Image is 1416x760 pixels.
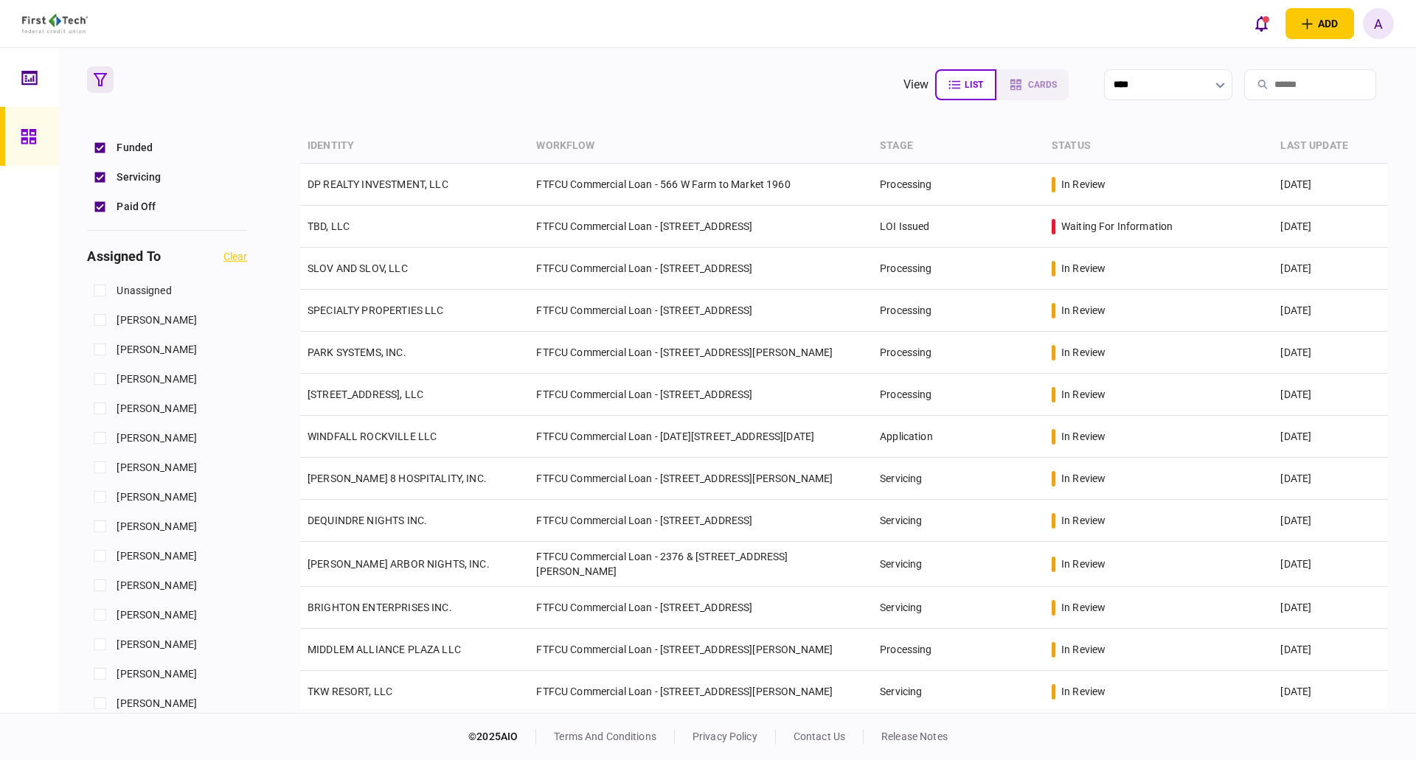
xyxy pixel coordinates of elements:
[529,248,872,290] td: FTFCU Commercial Loan - [STREET_ADDRESS]
[308,602,452,613] a: BRIGHTON ENTERPRISES INC.
[529,458,872,500] td: FTFCU Commercial Loan - [STREET_ADDRESS][PERSON_NAME]
[117,199,156,215] span: Paid Off
[117,313,197,328] span: [PERSON_NAME]
[872,129,1044,164] th: stage
[872,248,1044,290] td: Processing
[308,262,408,274] a: SLOV AND SLOV, LLC
[117,430,197,446] span: [PERSON_NAME]
[1273,671,1387,713] td: [DATE]
[1273,290,1387,332] td: [DATE]
[1061,471,1106,486] div: in review
[308,473,487,484] a: [PERSON_NAME] 8 HOSPITALITY, INC.
[872,671,1044,713] td: Servicing
[529,129,872,164] th: workflow
[117,372,197,387] span: [PERSON_NAME]
[1044,129,1273,164] th: status
[881,731,948,742] a: release notes
[1061,557,1106,571] div: in review
[117,578,197,593] span: [PERSON_NAME]
[117,696,197,711] span: [PERSON_NAME]
[308,220,350,232] a: TBD, LLC
[529,500,872,542] td: FTFCU Commercial Loan - [STREET_ADDRESS]
[308,178,448,190] a: DP REALTY INVESTMENT, LLC
[1061,642,1106,657] div: in review
[1061,429,1106,444] div: in review
[872,416,1044,458] td: Application
[1285,8,1354,39] button: open adding identity options
[1273,129,1387,164] th: last update
[1273,416,1387,458] td: [DATE]
[1061,387,1106,402] div: in review
[308,430,437,442] a: WINDFALL ROCKVILLE LLC
[1273,206,1387,248] td: [DATE]
[872,332,1044,374] td: Processing
[872,458,1044,500] td: Servicing
[903,76,929,94] div: view
[529,416,872,458] td: FTFCU Commercial Loan - [DATE][STREET_ADDRESS][DATE]
[872,629,1044,671] td: Processing
[308,644,461,655] a: MIDDLEM ALLIANCE PLAZA LLC
[1273,248,1387,290] td: [DATE]
[529,587,872,629] td: FTFCU Commercial Loan - [STREET_ADDRESS]
[117,283,171,299] span: unassigned
[117,489,197,505] span: [PERSON_NAME]
[1061,684,1106,699] div: in review
[554,731,656,742] a: terms and conditions
[468,729,536,745] div: © 2025 AIO
[308,346,406,358] a: PARK SYSTEMS, INC.
[117,607,197,623] span: [PERSON_NAME]
[1061,303,1106,318] div: in review
[872,500,1044,542] td: Servicing
[308,686,392,697] a: TKW RESORT, LLC
[794,731,845,742] a: contact us
[872,290,1044,332] td: Processing
[872,542,1044,587] td: Servicing
[529,671,872,713] td: FTFCU Commercial Loan - [STREET_ADDRESS][PERSON_NAME]
[529,332,872,374] td: FTFCU Commercial Loan - [STREET_ADDRESS][PERSON_NAME]
[1273,587,1387,629] td: [DATE]
[935,69,996,100] button: list
[1061,600,1106,615] div: in review
[996,69,1069,100] button: cards
[693,731,757,742] a: privacy policy
[529,374,872,416] td: FTFCU Commercial Loan - [STREET_ADDRESS]
[529,290,872,332] td: FTFCU Commercial Loan - [STREET_ADDRESS]
[22,14,88,33] img: client company logo
[1273,500,1387,542] td: [DATE]
[1061,513,1106,528] div: in review
[117,666,197,682] span: [PERSON_NAME]
[1363,8,1394,39] button: A
[223,251,247,262] button: clear
[965,80,983,90] span: list
[117,460,197,475] span: [PERSON_NAME]
[300,129,529,164] th: identity
[1061,345,1106,360] div: in review
[1273,332,1387,374] td: [DATE]
[529,164,872,206] td: FTFCU Commercial Loan - 566 W Farm to Market 1960
[872,374,1044,416] td: Processing
[872,164,1044,206] td: Processing
[117,637,197,652] span: [PERSON_NAME]
[117,342,197,358] span: [PERSON_NAME]
[87,250,160,263] h3: assigned to
[1273,458,1387,500] td: [DATE]
[1246,8,1277,39] button: open notifications list
[1273,164,1387,206] td: [DATE]
[529,542,872,587] td: FTFCU Commercial Loan - 2376 & [STREET_ADDRESS][PERSON_NAME]
[1273,542,1387,587] td: [DATE]
[308,558,490,570] a: [PERSON_NAME] ARBOR NIGHTS, INC.
[117,140,153,156] span: Funded
[1061,219,1173,234] div: waiting for information
[1028,80,1057,90] span: cards
[1273,374,1387,416] td: [DATE]
[308,304,444,316] a: SPECIALTY PROPERTIES LLC
[1061,261,1106,276] div: in review
[529,629,872,671] td: FTFCU Commercial Loan - [STREET_ADDRESS][PERSON_NAME]
[117,401,197,416] span: [PERSON_NAME]
[529,206,872,248] td: FTFCU Commercial Loan - [STREET_ADDRESS]
[872,206,1044,248] td: LOI Issued
[117,519,197,534] span: [PERSON_NAME]
[872,587,1044,629] td: Servicing
[1273,629,1387,671] td: [DATE]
